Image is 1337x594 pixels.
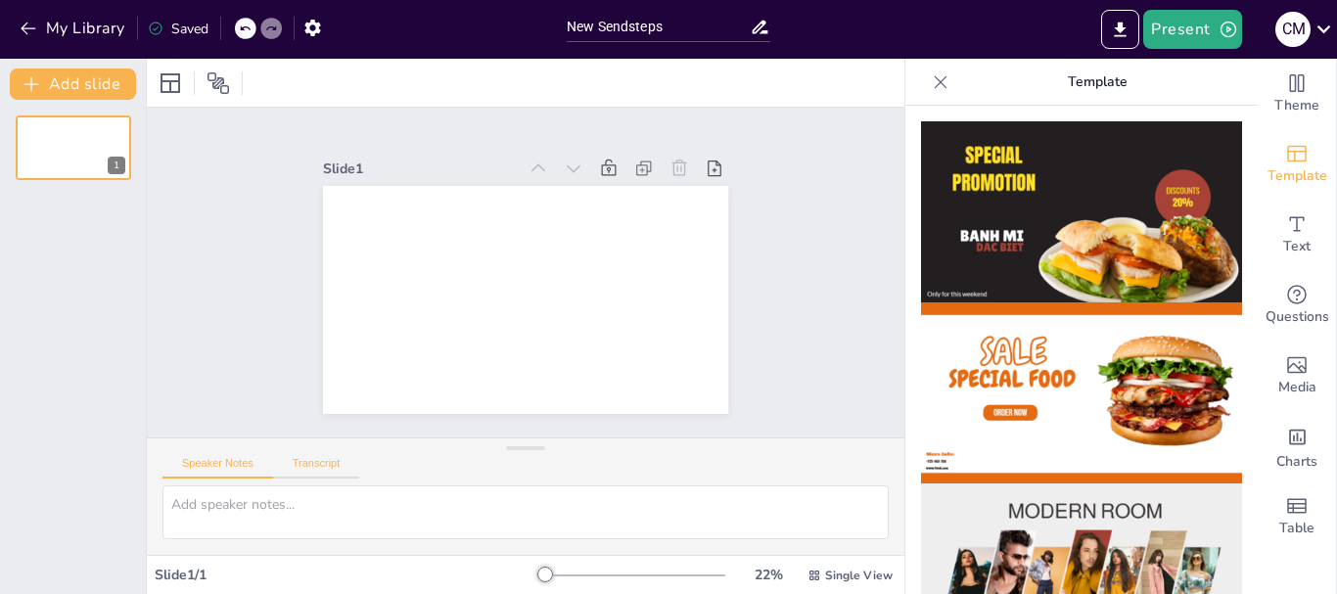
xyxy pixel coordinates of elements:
p: Template [956,59,1238,106]
input: Insert title [567,13,750,41]
div: Add ready made slides [1258,129,1336,200]
div: Add a table [1258,481,1336,552]
button: Add slide [10,69,136,100]
button: Present [1143,10,1241,49]
div: Slide 1 / 1 [155,566,537,584]
span: Media [1278,377,1316,398]
span: Single View [825,568,893,583]
span: Position [207,71,230,95]
button: C M [1275,10,1311,49]
button: My Library [15,13,133,44]
div: Change the overall theme [1258,59,1336,129]
img: thumb-2.png [921,302,1242,483]
button: Export to PowerPoint [1101,10,1139,49]
div: Add charts and graphs [1258,411,1336,481]
div: Add text boxes [1258,200,1336,270]
div: Get real-time input from your audience [1258,270,1336,341]
div: 22 % [745,566,792,584]
button: Transcript [273,457,360,479]
img: thumb-1.png [921,121,1242,302]
div: 1 [108,157,125,174]
span: Questions [1266,306,1329,328]
div: Layout [155,68,186,99]
button: Speaker Notes [162,457,273,479]
div: Slide 1 [323,160,517,178]
span: Template [1268,165,1327,187]
span: Theme [1274,95,1319,116]
span: Charts [1276,451,1317,473]
div: Add images, graphics, shapes or video [1258,341,1336,411]
div: Saved [148,20,208,38]
div: 1 [16,115,131,180]
div: C M [1275,12,1311,47]
span: Text [1283,236,1311,257]
span: Table [1279,518,1314,539]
